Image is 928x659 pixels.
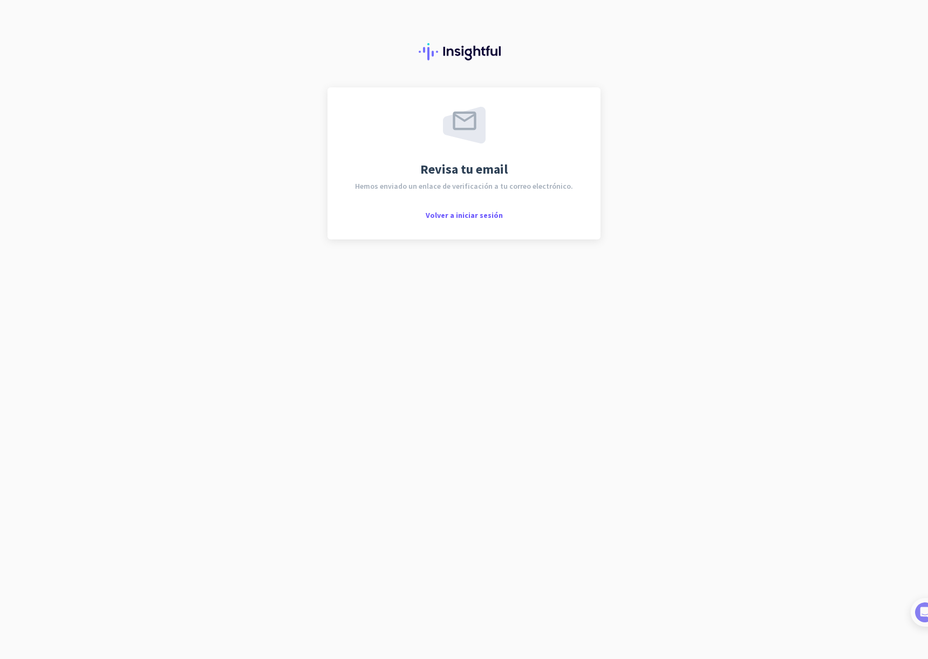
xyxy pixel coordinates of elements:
span: Revisa tu email [420,163,508,176]
img: email-sent [443,107,486,143]
img: Insightful [419,43,509,60]
span: Hemos enviado un enlace de verificación a tu correo electrónico. [355,182,573,190]
span: Volver a iniciar sesión [426,210,503,220]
